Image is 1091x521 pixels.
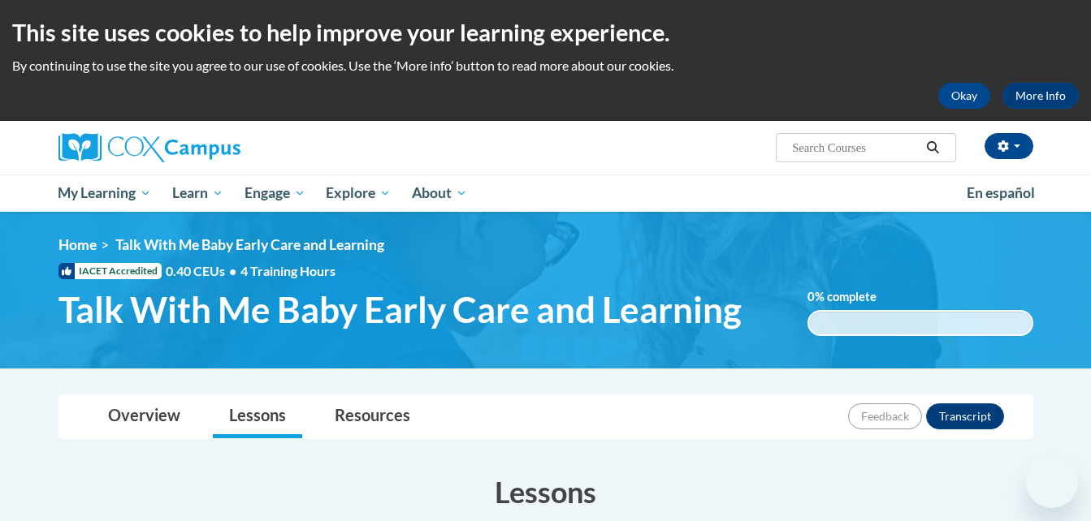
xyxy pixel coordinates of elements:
a: Engage [234,174,316,212]
h2: This site uses cookies to help improve your learning experience. [12,16,1079,49]
a: Cox Campus [58,133,367,162]
span: En español [967,184,1035,201]
a: Lessons [213,395,302,438]
a: Overview [92,395,197,438]
span: Talk With Me Baby Early Care and Learning [58,288,742,331]
span: Explore [326,183,391,203]
p: By continuing to use the site you agree to our use of cookies. Use the ‘More info’ button to read... [12,57,1079,75]
span: 0.40 CEUs [166,262,240,280]
button: Okay [938,83,990,109]
span: • [229,263,236,278]
span: Learn [172,183,223,203]
span: Engage [245,183,305,203]
span: About [412,183,467,203]
span: Talk With Me Baby Early Care and Learning [115,236,384,253]
button: Transcript [926,403,1004,429]
a: More Info [1002,83,1079,109]
a: About [401,174,478,212]
a: Explore [315,174,401,212]
label: % complete [807,288,901,306]
a: Learn [162,174,234,212]
span: 0 [807,290,815,304]
img: Cox Campus [58,133,240,162]
div: Main menu [34,174,1058,212]
button: Account Settings [985,133,1033,159]
h3: Lessons [58,471,1033,512]
a: En español [956,176,1046,210]
iframe: Button to launch messaging window [1026,456,1078,508]
button: Feedback [848,403,922,429]
a: My Learning [48,174,162,212]
span: IACET Accredited [58,263,162,279]
a: Home [58,236,97,253]
button: Search [920,138,945,157]
span: 4 Training Hours [240,263,336,278]
input: Search Courses [790,138,920,157]
a: Resources [318,395,426,438]
span: My Learning [58,183,151,203]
